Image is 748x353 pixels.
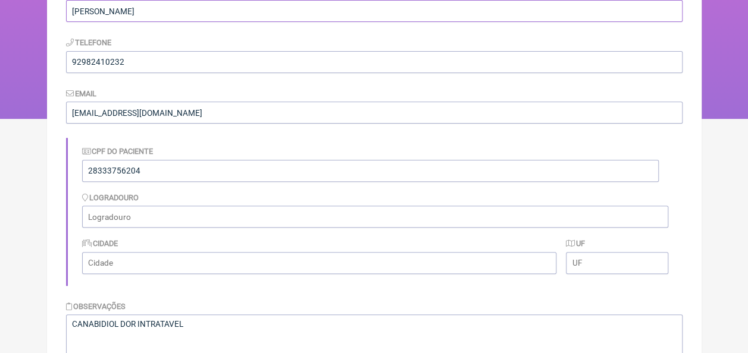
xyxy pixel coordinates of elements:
[566,252,668,274] input: UF
[82,193,139,202] label: Logradouro
[66,51,683,73] input: 21 9124 2137
[66,302,126,311] label: Observações
[66,89,97,98] label: Email
[82,147,154,156] label: CPF do Paciente
[82,160,659,182] input: Identificação do Paciente
[66,102,683,124] input: paciente@email.com
[66,38,112,47] label: Telefone
[82,239,118,248] label: Cidade
[566,239,585,248] label: UF
[82,252,557,274] input: Cidade
[82,206,668,228] input: Logradouro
